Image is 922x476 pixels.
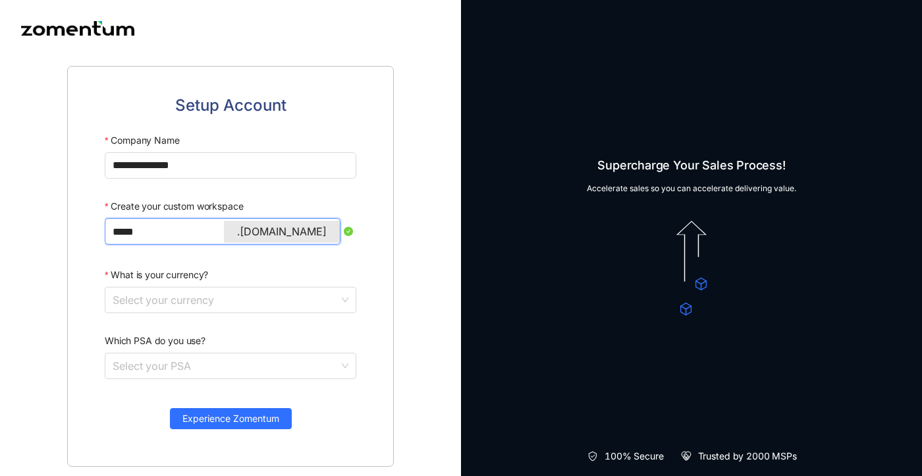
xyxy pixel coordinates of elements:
[105,263,208,287] label: What is your currency?
[587,183,796,194] span: Accelerate sales so you can accelerate delivering value.
[105,152,356,179] input: Company Name
[587,156,796,175] span: Supercharge Your Sales Process!
[105,329,205,353] label: Which PSA do you use?
[105,194,243,218] label: Create your custom workspace
[698,450,797,463] span: Trusted by 2000 MSPs
[21,21,134,36] img: Zomentum logo
[113,223,330,240] input: Create your custom workspace
[605,450,663,463] span: 100% Secure
[224,221,340,243] div: .[DOMAIN_NAME]
[175,93,286,118] span: Setup Account
[170,408,292,429] button: Experience Zomentum
[182,411,279,426] span: Experience Zomentum
[105,129,180,152] label: Company Name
